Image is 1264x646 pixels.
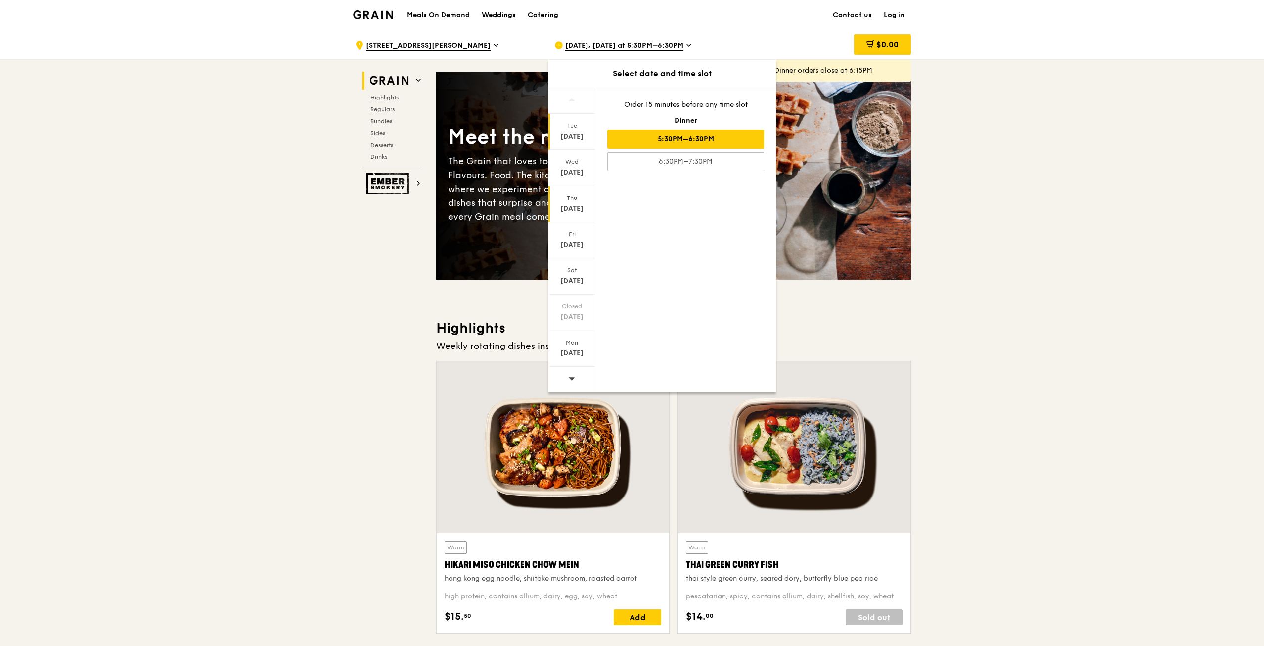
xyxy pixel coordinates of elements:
span: Regulars [370,106,395,113]
div: The Grain that loves to play. With ingredients. Flavours. Food. The kitchen is our happy place, w... [448,154,674,224]
div: Mon [550,339,594,347]
div: [DATE] [550,204,594,214]
a: Weddings [476,0,522,30]
div: Meet the new Grain [448,124,674,150]
span: Sides [370,130,385,137]
div: Thai Green Curry Fish [686,558,903,572]
div: Hikari Miso Chicken Chow Mein [445,558,661,572]
div: [DATE] [550,348,594,358]
span: Bundles [370,118,392,125]
div: Catering [528,0,558,30]
span: [STREET_ADDRESS][PERSON_NAME] [366,41,491,51]
span: $0.00 [876,40,899,49]
div: Closed [550,302,594,310]
div: Fri [550,230,594,238]
div: thai style green curry, seared dory, butterfly blue pea rice [686,574,903,584]
span: $14. [686,609,706,624]
div: [DATE] [550,312,594,322]
div: Dinner orders close at 6:15PM [774,66,903,76]
h1: Meals On Demand [407,10,470,20]
a: Contact us [827,0,878,30]
div: [DATE] [550,132,594,142]
div: Add [614,609,661,625]
div: Weekly rotating dishes inspired by flavours from around the world. [436,339,911,353]
div: Thu [550,194,594,202]
div: Wed [550,158,594,166]
div: [DATE] [550,240,594,250]
div: Sold out [846,609,903,625]
img: Grain [353,10,393,19]
span: 50 [464,612,471,620]
div: 5:30PM–6:30PM [607,130,764,149]
div: Warm [686,541,708,554]
div: Dinner [607,116,764,126]
div: Weddings [482,0,516,30]
div: [DATE] [550,168,594,178]
h3: Highlights [436,319,911,337]
div: high protein, contains allium, dairy, egg, soy, wheat [445,592,661,601]
div: hong kong egg noodle, shiitake mushroom, roasted carrot [445,574,661,584]
span: Desserts [370,142,393,149]
img: Grain web logo [366,72,412,90]
div: Warm [445,541,467,554]
a: Catering [522,0,564,30]
div: Sat [550,266,594,274]
span: Highlights [370,94,399,101]
div: [DATE] [550,276,594,286]
div: 6:30PM–7:30PM [607,152,764,171]
img: Ember Smokery web logo [366,173,412,194]
div: Select date and time slot [548,68,776,80]
div: Tue [550,122,594,130]
span: [DATE], [DATE] at 5:30PM–6:30PM [565,41,683,51]
div: pescatarian, spicy, contains allium, dairy, shellfish, soy, wheat [686,592,903,601]
span: 00 [706,612,714,620]
span: Drinks [370,153,387,160]
span: $15. [445,609,464,624]
div: Order 15 minutes before any time slot [607,100,764,110]
a: Log in [878,0,911,30]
